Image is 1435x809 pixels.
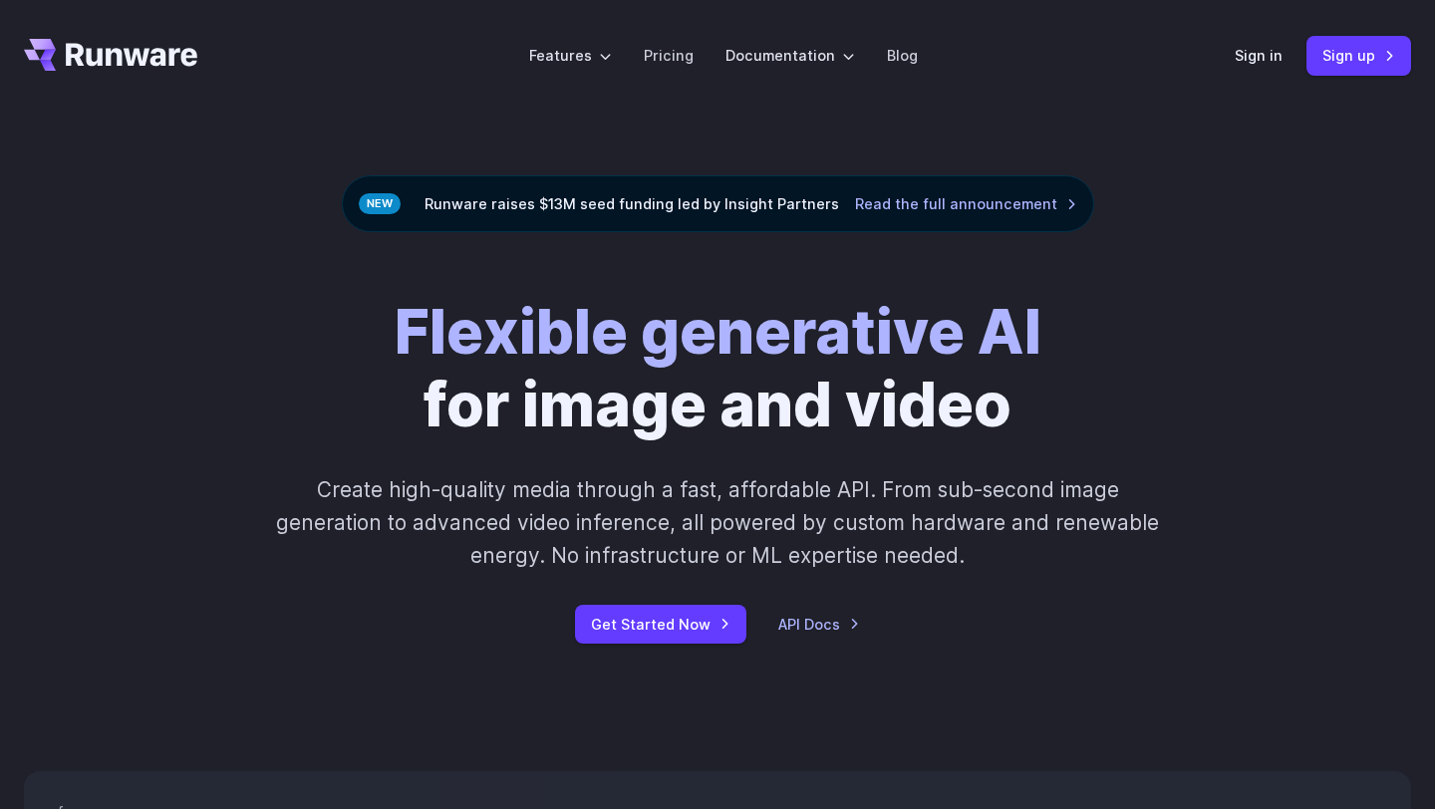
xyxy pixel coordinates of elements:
a: Get Started Now [575,605,746,644]
a: Sign in [1235,44,1283,67]
label: Documentation [725,44,855,67]
a: Read the full announcement [855,192,1077,215]
h1: for image and video [395,296,1041,441]
a: Sign up [1306,36,1411,75]
a: Go to / [24,39,197,71]
a: API Docs [778,613,860,636]
a: Blog [887,44,918,67]
strong: Flexible generative AI [395,295,1041,369]
div: Runware raises $13M seed funding led by Insight Partners [342,175,1094,232]
p: Create high-quality media through a fast, affordable API. From sub-second image generation to adv... [274,473,1162,573]
label: Features [529,44,612,67]
a: Pricing [644,44,694,67]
